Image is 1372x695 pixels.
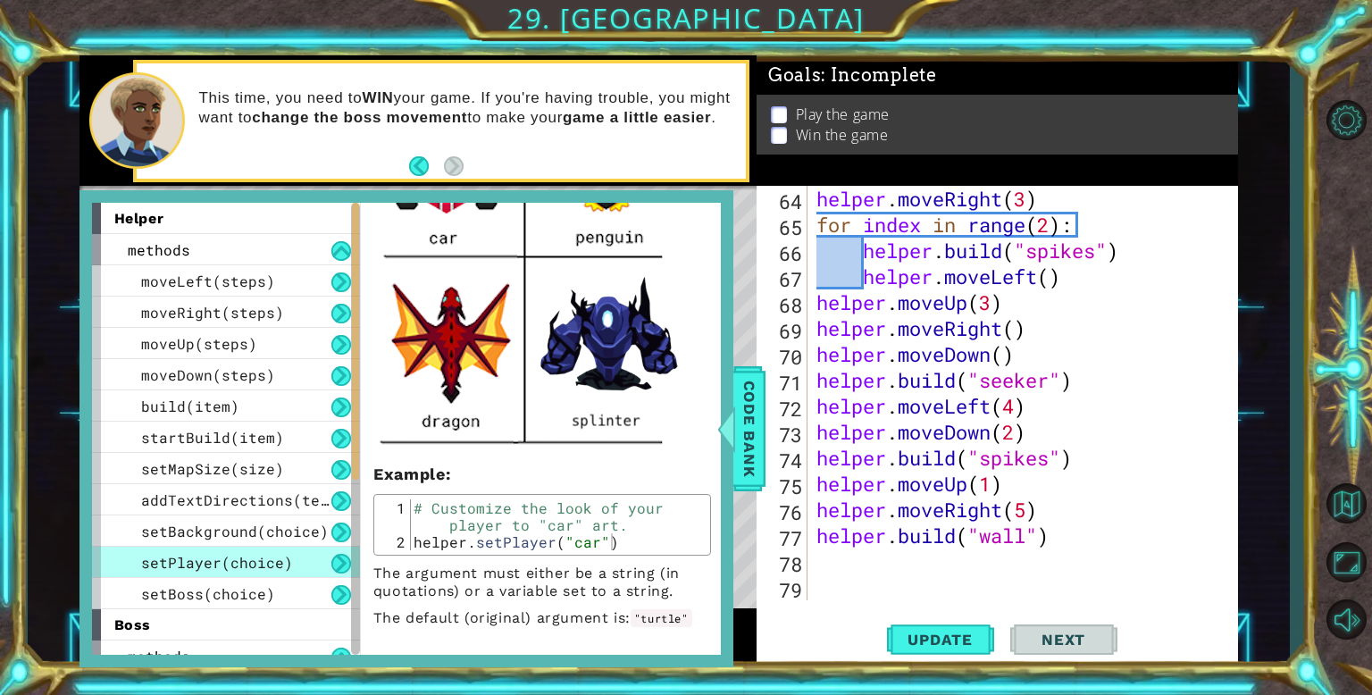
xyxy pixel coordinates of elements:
button: Level Options [1320,95,1372,147]
span: moveLeft(steps) [141,272,275,290]
a: Back to Map [1320,474,1372,533]
span: methods [128,240,190,259]
button: Back [409,156,444,176]
button: Next [1010,615,1117,664]
span: setBackground(choice) [141,522,329,540]
p: Play the game [796,105,890,124]
strong: : [373,465,451,483]
span: setMapSize(size) [141,459,284,478]
div: 65 [760,214,807,240]
span: helper [114,210,163,227]
p: The argument must either be a string (in quotations) or a variable set to a string. [373,565,711,600]
span: boss [114,616,151,633]
button: Next [444,156,464,176]
span: startBuild(item) [141,428,284,447]
div: 2 [379,533,411,550]
span: : Incomplete [821,64,936,86]
div: 64 [760,188,807,214]
span: moveUp(steps) [141,334,257,353]
div: 66 [760,240,807,266]
p: This time, you need to your game. If you're having trouble, you might want to to make your . [199,88,734,128]
div: boss [92,609,360,641]
div: 71 [760,370,807,396]
strong: game a little easier [563,109,711,126]
span: Code Bank [735,374,764,483]
button: Update [887,615,994,664]
strong: WIN [362,89,393,106]
div: 73 [760,422,807,448]
span: setBoss(choice) [141,584,275,603]
code: "turtle" [631,609,692,627]
div: 78 [760,551,807,577]
span: moveDown(steps) [141,365,275,384]
div: helper [92,203,360,234]
span: Example [373,465,446,483]
span: Update [890,631,991,649]
button: Back to Map [1320,477,1372,529]
div: 69 [760,318,807,344]
div: 67 [760,266,807,292]
span: methods [128,647,190,666]
div: 1 [379,499,411,533]
div: 68 [760,292,807,318]
div: 70 [760,344,807,370]
span: moveRight(steps) [141,303,284,322]
div: 77 [760,525,807,551]
p: Win the game [796,125,889,145]
p: The default (original) argument is: [373,609,711,627]
div: 72 [760,396,807,422]
span: setPlayer(choice) [141,553,293,572]
button: Maximize Browser [1320,536,1372,588]
strong: change the boss movement [252,109,467,126]
div: 75 [760,473,807,499]
div: 76 [760,499,807,525]
span: Goals [768,64,937,87]
span: Next [1024,631,1103,649]
div: 79 [760,577,807,603]
span: build(item) [141,397,239,415]
button: Mute [1320,593,1372,645]
span: addTextDirections(text) [141,490,347,509]
div: 74 [760,448,807,473]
